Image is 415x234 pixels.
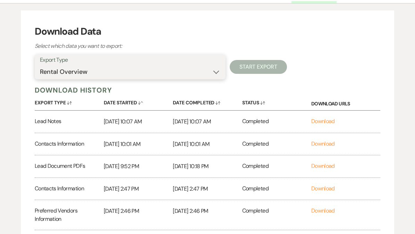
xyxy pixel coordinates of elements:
label: Export Type [40,55,220,65]
p: [DATE] 10:07 AM [173,117,242,126]
button: Export Type [35,95,104,108]
button: Status [242,95,311,108]
p: [DATE] 10:18 PM [173,162,242,171]
div: Lead Notes [35,111,104,133]
button: Date Completed [173,95,242,108]
a: Download [311,140,335,147]
h3: Download Data [35,24,380,39]
div: Completed [242,178,311,200]
p: [DATE] 2:46 PM [104,207,173,216]
p: [DATE] 2:47 PM [173,184,242,193]
div: Completed [242,200,311,230]
p: [DATE] 2:47 PM [104,184,173,193]
p: [DATE] 10:07 AM [104,117,173,126]
div: Completed [242,111,311,133]
button: Date Started [104,95,173,108]
div: Completed [242,155,311,177]
a: Download [311,162,335,170]
a: Download [311,185,335,192]
div: Preferred Vendors Information [35,200,104,230]
a: Download [311,118,335,125]
div: Contacts Information [35,178,104,200]
p: [DATE] 9:52 PM [104,162,173,171]
p: Select which data you want to export: [35,42,278,51]
a: Download [311,207,335,214]
div: Completed [242,133,311,155]
div: Lead Document PDFs [35,155,104,177]
h5: Download History [35,86,380,95]
p: [DATE] 2:46 PM [173,207,242,216]
div: Download URLs [311,95,380,110]
p: [DATE] 10:01 AM [173,140,242,149]
div: Contacts Information [35,133,104,155]
p: [DATE] 10:01 AM [104,140,173,149]
button: Start Export [230,60,287,74]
